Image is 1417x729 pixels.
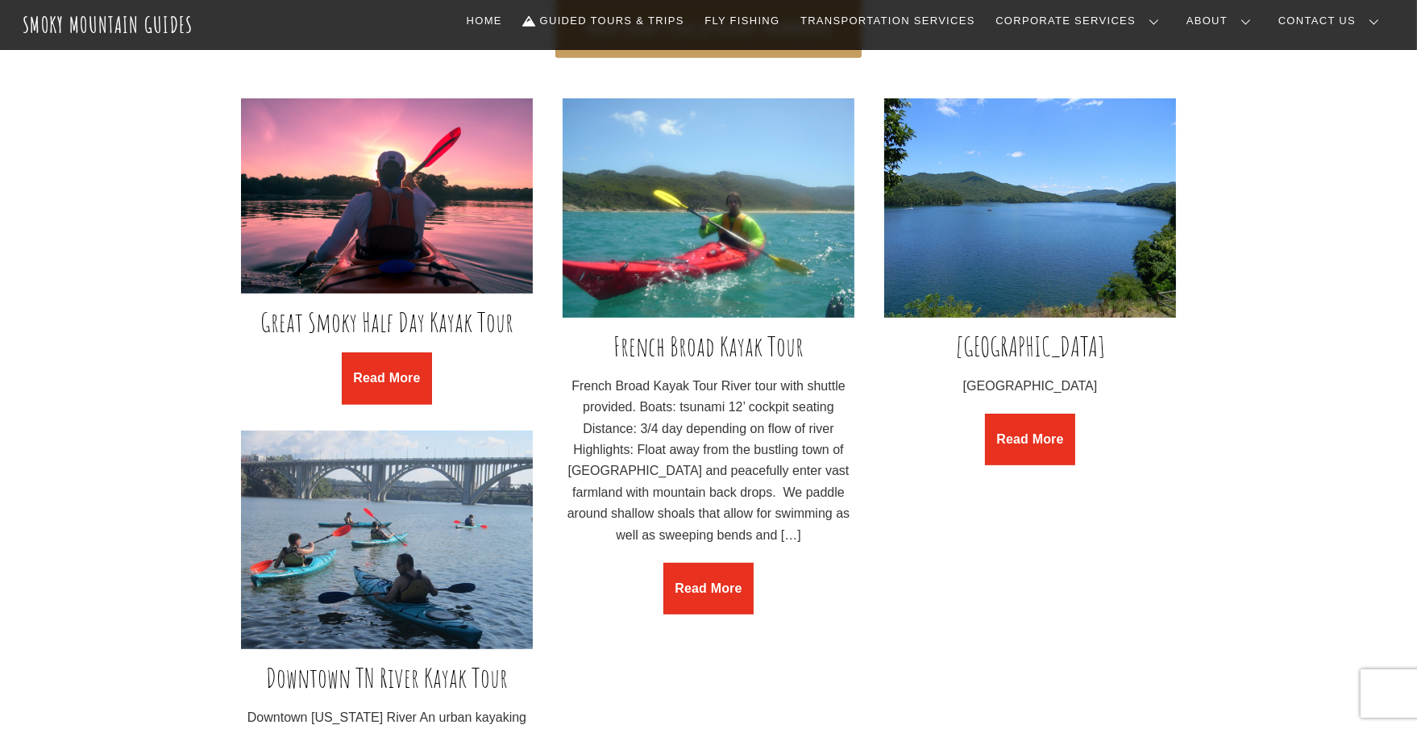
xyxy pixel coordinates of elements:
[1180,4,1264,38] a: About
[517,4,691,38] a: Guided Tours & Trips
[563,376,854,546] p: French Broad Kayak Tour River tour with shuttle provided. Boats: tsunami 12’ cockpit seating Dist...
[989,4,1172,38] a: Corporate Services
[563,98,854,317] img: Sea_Kayaking_Wilsons_Promontory-min
[884,98,1176,317] img: 1280px-Fontana_Lake
[794,4,981,38] a: Transportation Services
[613,329,804,363] a: French Broad Kayak Tour
[241,98,533,293] img: kayaking-1149886_1920-min
[698,4,786,38] a: Fly Fishing
[1272,4,1392,38] a: Contact Us
[260,305,513,339] a: Great Smoky Half Day Kayak Tour
[663,563,754,614] a: Read More
[956,329,1104,363] a: [GEOGRAPHIC_DATA]
[342,352,432,404] a: Read More
[23,11,193,38] a: Smoky Mountain Guides
[884,376,1176,397] p: [GEOGRAPHIC_DATA]
[460,4,509,38] a: Home
[266,660,508,694] a: Downtown TN River Kayak Tour
[241,431,533,649] img: IMG_0837
[985,414,1075,465] a: Read More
